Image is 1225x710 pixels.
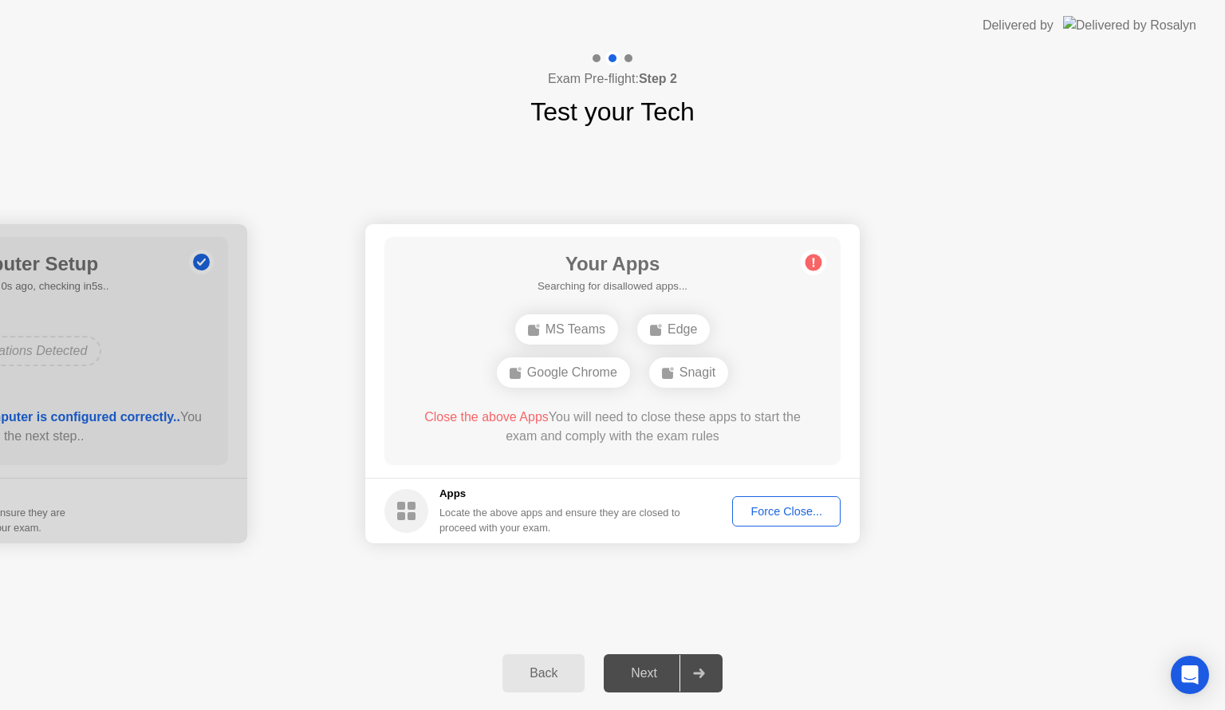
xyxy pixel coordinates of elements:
[439,505,681,535] div: Locate the above apps and ensure they are closed to proceed with your exam.
[1171,656,1209,694] div: Open Intercom Messenger
[637,314,710,345] div: Edge
[502,654,585,692] button: Back
[983,16,1054,35] div: Delivered by
[507,666,580,680] div: Back
[604,654,723,692] button: Next
[439,486,681,502] h5: Apps
[738,505,835,518] div: Force Close...
[639,72,677,85] b: Step 2
[408,408,818,446] div: You will need to close these apps to start the exam and comply with the exam rules
[538,278,687,294] h5: Searching for disallowed apps...
[538,250,687,278] h1: Your Apps
[497,357,630,388] div: Google Chrome
[1063,16,1196,34] img: Delivered by Rosalyn
[530,93,695,131] h1: Test your Tech
[515,314,618,345] div: MS Teams
[649,357,728,388] div: Snagit
[548,69,677,89] h4: Exam Pre-flight:
[732,496,841,527] button: Force Close...
[424,410,549,424] span: Close the above Apps
[609,666,679,680] div: Next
